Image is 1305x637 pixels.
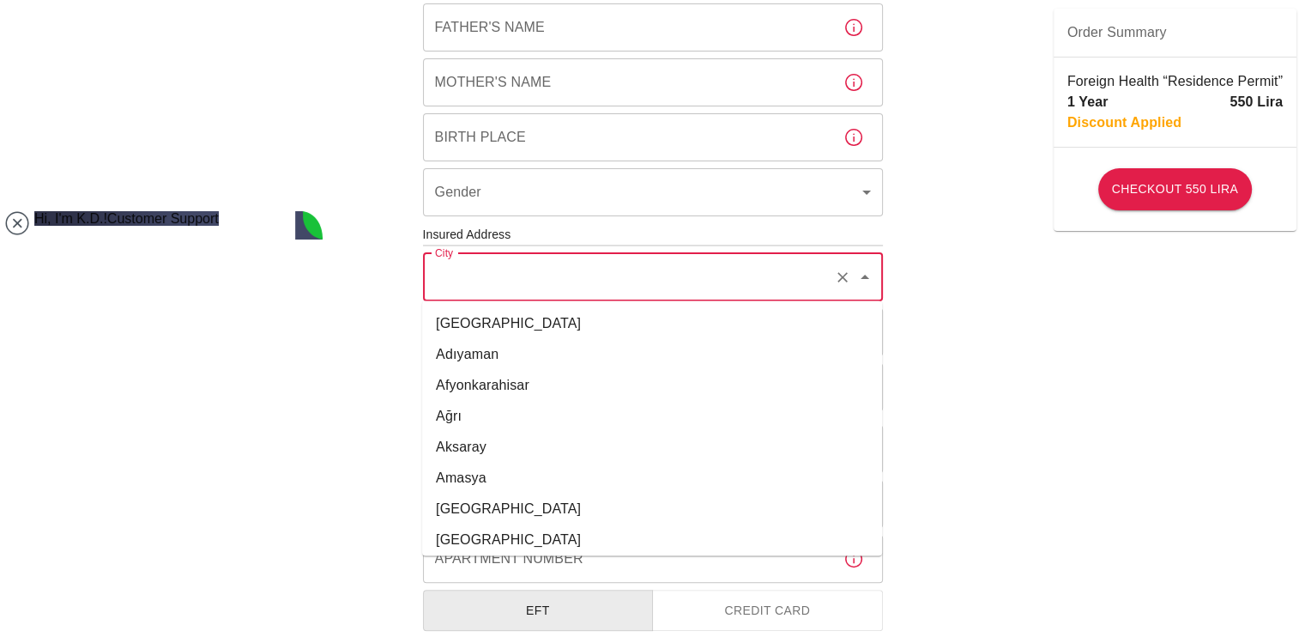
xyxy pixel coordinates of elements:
[1067,112,1181,133] p: Discount Applied
[853,265,877,289] button: Close
[423,590,654,632] button: EFT
[422,369,882,400] li: Afyonkarahisar
[423,168,883,216] div: ​
[435,246,453,260] label: City
[423,226,883,245] h6: Insured Address
[422,462,882,493] li: Amasya
[422,307,882,338] li: [GEOGRAPHIC_DATA]
[422,338,882,369] li: Adıyaman
[831,265,855,289] button: Clear
[422,493,882,524] li: [GEOGRAPHIC_DATA]
[652,590,883,632] button: Credit Card
[1067,22,1283,43] span: Order Summary
[422,400,882,431] li: Ağrı
[422,555,882,585] li: Bayburt
[422,431,882,462] li: Aksaray
[1229,92,1283,112] p: 550 Lira
[422,524,882,555] li: [GEOGRAPHIC_DATA]
[1067,71,1283,92] p: Foreign Health “Residence Permit”
[1067,92,1109,112] p: 1 Year
[1098,168,1252,210] button: Checkout 550 Lira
